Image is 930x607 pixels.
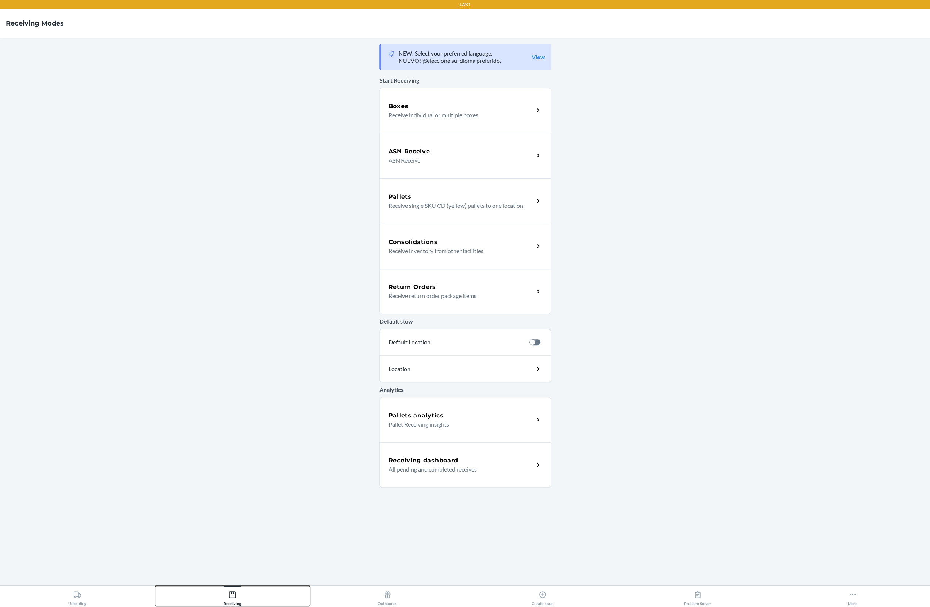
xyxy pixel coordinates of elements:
h5: Consolidations [389,238,438,247]
div: Outbounds [378,588,397,606]
a: Receiving dashboardAll pending and completed receives [379,442,551,488]
h5: Receiving dashboard [389,456,458,465]
button: Outbounds [310,586,465,606]
button: Receiving [155,586,310,606]
a: ConsolidationsReceive inventory from other facilities [379,224,551,269]
p: NEW! Select your preferred language. [398,50,501,57]
p: ASN Receive [389,156,528,165]
h5: Boxes [389,102,409,111]
p: LAX1 [460,1,471,8]
a: BoxesReceive individual or multiple boxes [379,88,551,133]
button: Problem Solver [620,586,775,606]
a: Location [379,355,551,382]
p: Pallet Receiving insights [389,420,528,429]
div: Problem Solver [684,588,711,606]
p: Analytics [379,385,551,394]
a: View [532,53,545,61]
p: Receive inventory from other facilities [389,247,528,255]
div: More [848,588,857,606]
p: Start Receiving [379,76,551,85]
a: Pallets analyticsPallet Receiving insights [379,397,551,442]
a: PalletsReceive single SKU CD (yellow) pallets to one location [379,178,551,224]
div: Receiving [224,588,241,606]
h5: Pallets [389,192,412,201]
p: NUEVO! ¡Seleccione su idioma preferido. [398,57,501,64]
h4: Receiving Modes [6,19,64,28]
p: Default stow [379,317,551,326]
p: Receive single SKU CD (yellow) pallets to one location [389,201,528,210]
div: Unloading [68,588,86,606]
a: ASN ReceiveASN Receive [379,133,551,178]
p: Default Location [389,338,524,347]
div: Create Issue [532,588,553,606]
p: Receive return order package items [389,291,528,300]
p: Location [389,364,475,373]
p: Receive individual or multiple boxes [389,111,528,119]
h5: Return Orders [389,283,436,291]
a: Return OrdersReceive return order package items [379,269,551,314]
h5: Pallets analytics [389,411,444,420]
p: All pending and completed receives [389,465,528,474]
h5: ASN Receive [389,147,430,156]
button: Create Issue [465,586,620,606]
button: More [775,586,930,606]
